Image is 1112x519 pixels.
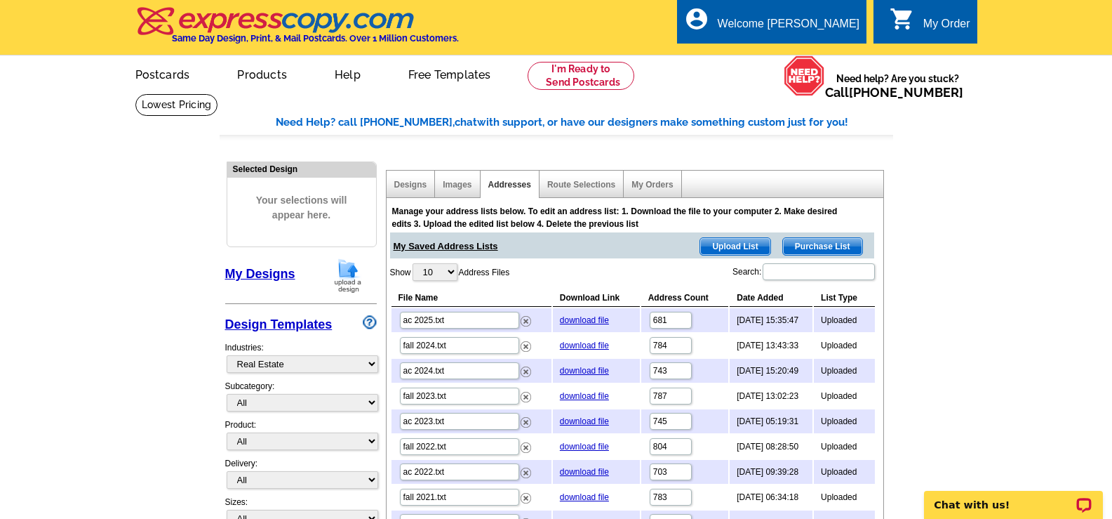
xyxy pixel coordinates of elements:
span: Your selections will appear here. [238,179,366,237]
td: Uploaded [814,384,875,408]
span: chat [455,116,477,129]
a: Design Templates [225,317,333,331]
a: Remove this list [521,490,531,500]
img: delete.png [521,468,531,478]
td: Uploaded [814,359,875,383]
a: shopping_cart My Order [890,15,970,33]
a: [PHONE_NUMBER] [849,85,963,100]
a: Remove this list [521,440,531,449]
th: Address Count [641,289,729,307]
a: download file [560,416,609,426]
a: Same Day Design, Print, & Mail Postcards. Over 1 Million Customers. [135,17,459,44]
a: download file [560,442,609,452]
a: Designs [394,180,427,190]
td: Uploaded [814,308,875,332]
div: My Order [923,18,970,37]
img: delete.png [521,417,531,428]
td: Uploaded [814,435,875,459]
a: Remove this list [521,313,531,323]
a: Remove this list [521,339,531,348]
th: Download Link [553,289,640,307]
div: Delivery: [225,457,377,496]
div: Selected Design [227,162,376,176]
td: Uploaded [814,460,875,484]
img: design-wizard-help-icon.png [363,315,377,329]
div: Welcome [PERSON_NAME] [718,18,859,37]
a: download file [560,467,609,477]
iframe: LiveChat chat widget [915,475,1112,519]
a: Remove this list [521,465,531,475]
img: delete.png [521,442,531,453]
div: Subcategory: [225,380,377,419]
a: Free Templates [386,57,514,90]
td: [DATE] 13:43:33 [730,334,812,357]
td: Uploaded [814,485,875,509]
a: Products [215,57,309,90]
td: Uploaded [814,334,875,357]
td: [DATE] 06:34:18 [730,485,812,509]
h4: Same Day Design, Print, & Mail Postcards. Over 1 Million Customers. [172,33,459,44]
span: Need help? Are you stuck? [825,72,970,100]
i: shopping_cart [890,6,915,32]
a: Remove this list [521,389,531,399]
div: Need Help? call [PHONE_NUMBER], with support, or have our designers make something custom just fo... [276,114,893,131]
a: Remove this list [521,414,531,424]
a: Images [443,180,471,190]
td: [DATE] 13:02:23 [730,384,812,408]
div: Industries: [225,334,377,380]
td: [DATE] 05:19:31 [730,409,812,433]
img: delete.png [521,316,531,327]
td: [DATE] 15:35:47 [730,308,812,332]
a: Remove this list [521,364,531,374]
th: Date Added [730,289,812,307]
select: ShowAddress Files [413,263,457,281]
img: delete.png [521,493,531,504]
td: [DATE] 09:39:28 [730,460,812,484]
a: download file [560,492,609,502]
span: My Saved Address Lists [394,232,498,254]
input: Search: [763,263,875,280]
span: Purchase List [783,238,862,255]
span: Call [825,85,963,100]
a: Postcards [113,57,213,90]
img: upload-design [330,258,366,294]
td: Uploaded [814,409,875,433]
div: Manage your address lists below. To edit an address list: 1. Download the file to your computer 2... [392,205,848,230]
img: help [784,55,825,96]
a: Help [312,57,383,90]
img: delete.png [521,341,531,352]
a: download file [560,366,609,376]
a: download file [560,341,609,350]
a: download file [560,391,609,401]
span: Upload List [700,238,770,255]
td: [DATE] 15:20:49 [730,359,812,383]
div: Product: [225,419,377,457]
a: My Orders [631,180,673,190]
img: delete.png [521,367,531,377]
a: download file [560,315,609,325]
td: [DATE] 08:28:50 [730,435,812,459]
th: File Name [391,289,551,307]
label: Search: [732,262,876,282]
a: Route Selections [547,180,615,190]
a: My Designs [225,267,295,281]
th: List Type [814,289,875,307]
img: delete.png [521,392,531,402]
label: Show Address Files [390,262,510,282]
a: Addresses [488,180,531,190]
i: account_circle [684,6,709,32]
